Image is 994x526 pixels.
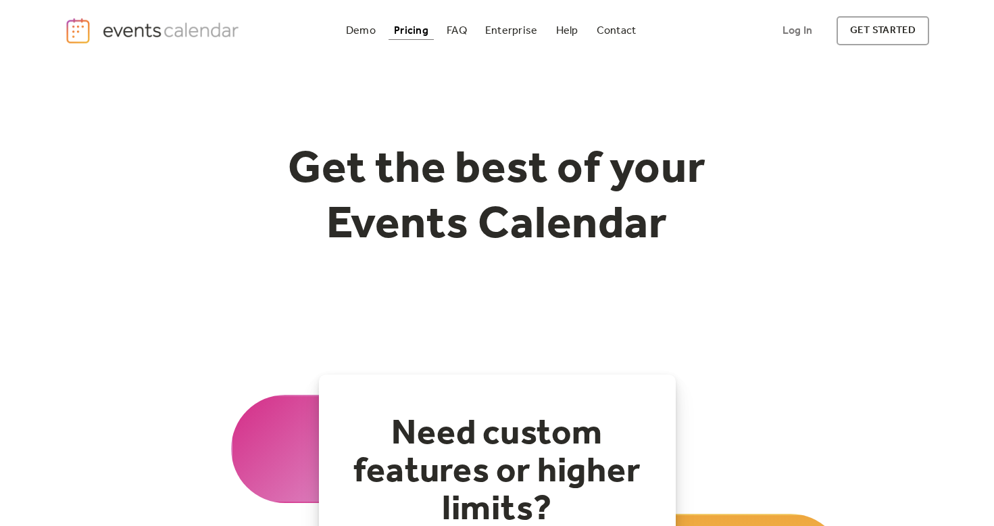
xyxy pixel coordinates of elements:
[394,27,428,34] div: Pricing
[769,16,826,45] a: Log In
[597,27,637,34] div: Contact
[485,27,537,34] div: Enterprise
[556,27,578,34] div: Help
[837,16,929,45] a: get started
[238,143,757,253] h1: Get the best of your Events Calendar
[591,22,642,40] a: Contact
[389,22,434,40] a: Pricing
[441,22,472,40] a: FAQ
[447,27,467,34] div: FAQ
[551,22,584,40] a: Help
[480,22,543,40] a: Enterprise
[346,27,376,34] div: Demo
[341,22,381,40] a: Demo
